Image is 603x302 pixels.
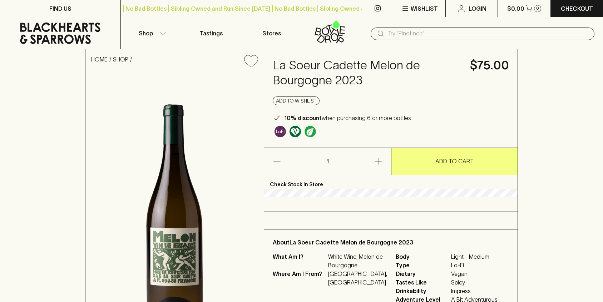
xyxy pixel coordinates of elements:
span: Drinkability [396,287,449,295]
button: Add to wishlist [241,52,261,70]
a: Organic [303,124,318,139]
p: Tastings [200,29,223,38]
input: Try "Pinot noir" [388,28,589,39]
p: [GEOGRAPHIC_DATA], [GEOGRAPHIC_DATA] [328,269,387,287]
span: Dietary [396,269,449,278]
img: Lo-Fi [275,126,286,137]
p: 1 [319,148,336,175]
p: Login [469,4,486,13]
p: FIND US [49,4,71,13]
span: Vegan [451,269,509,278]
img: Vegan [290,126,301,137]
a: Tastings [181,17,241,49]
p: Stores [262,29,281,38]
h4: $75.00 [470,58,509,73]
b: 10% discount [284,115,322,121]
p: ADD TO CART [435,157,474,165]
p: What Am I? [273,252,326,269]
p: when purchasing 6 or more bottles [284,114,411,122]
span: Tastes Like [396,278,449,287]
a: Some may call it natural, others minimum intervention, either way, it’s hands off & maybe even a ... [273,124,288,139]
p: White Wine, Melon de Bourgogne [328,252,387,269]
p: Checkout [561,4,593,13]
span: Body [396,252,449,261]
button: Add to wishlist [273,96,320,105]
img: Organic [305,126,316,137]
a: Stores [241,17,301,49]
button: ADD TO CART [391,148,518,175]
p: About La Soeur Cadette Melon de Bourgogne 2023 [273,238,509,247]
span: Impress [451,287,509,295]
span: Light - Medium [451,252,509,261]
p: Where Am I From? [273,269,326,287]
span: Lo-Fi [451,261,509,269]
p: $0.00 [507,4,524,13]
span: Type [396,261,449,269]
span: Spicy [451,278,509,287]
p: Wishlist [411,4,438,13]
a: SHOP [113,56,128,63]
button: Shop [121,17,181,49]
h4: La Soeur Cadette Melon de Bourgogne 2023 [273,58,461,88]
p: Check Stock In Store [264,175,518,189]
p: Shop [139,29,153,38]
p: 0 [536,6,539,10]
a: HOME [91,56,108,63]
a: Made without the use of any animal products. [288,124,303,139]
